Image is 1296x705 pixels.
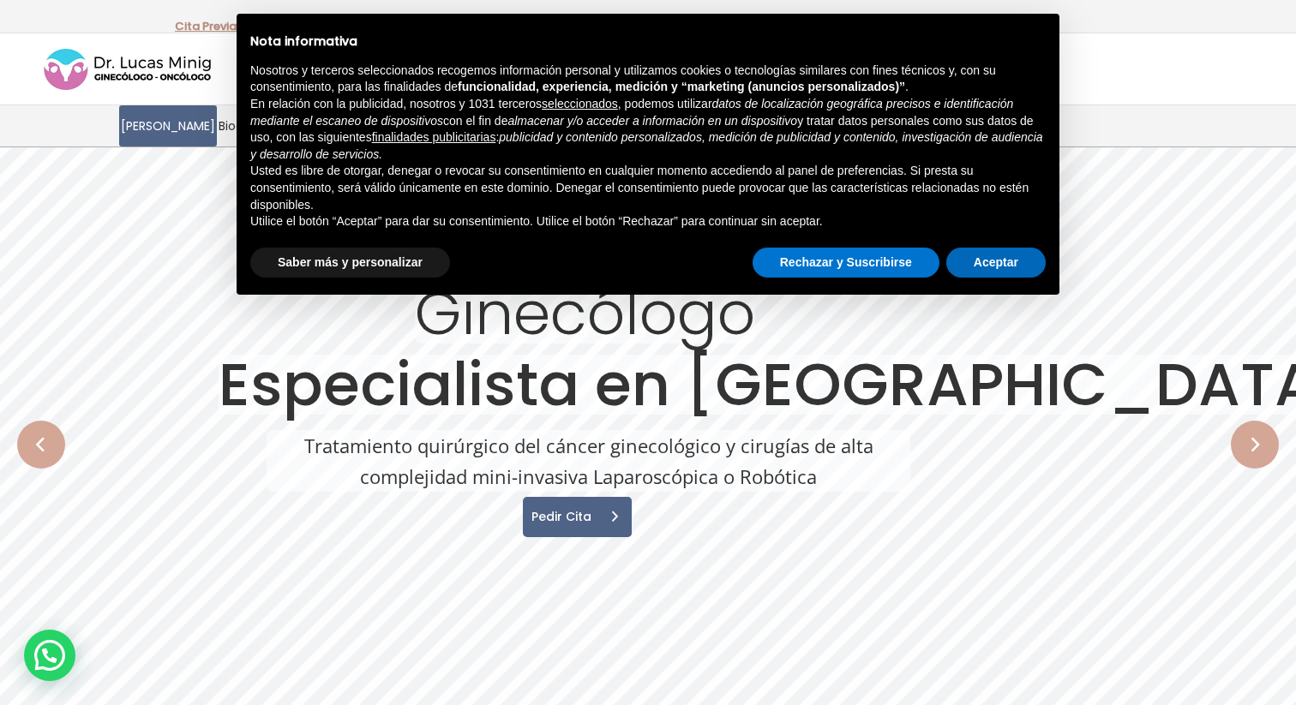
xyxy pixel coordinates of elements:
a: [PERSON_NAME] [119,105,217,146]
button: Aceptar [946,248,1046,278]
em: datos de localización geográfica precisos e identificación mediante el escaneo de dispositivos [250,97,1013,128]
a: Pedir Cita [523,497,632,537]
p: Nosotros y terceros seleccionados recogemos información personal y utilizamos cookies o tecnologí... [250,63,1046,96]
span: Pedir Cita [523,511,595,523]
button: finalidades publicitarias [372,129,496,146]
em: publicidad y contenido personalizados, medición de publicidad y contenido, investigación de audie... [250,130,1043,161]
p: En relación con la publicidad, nosotros y 1031 terceros , podemos utilizar con el fin de y tratar... [250,96,1046,163]
span: Biografía [219,117,272,136]
a: Biografía [217,105,273,146]
p: Utilice el botón “Aceptar” para dar su consentimiento. Utilice el botón “Rechazar” para continuar... [250,213,1046,230]
p: - [175,15,243,38]
a: Cita Previa [175,18,237,34]
button: Saber más y personalizar [250,248,450,278]
button: Rechazar y Suscribirse [753,248,939,278]
p: Usted es libre de otorgar, denegar o revocar su consentimiento en cualquier momento accediendo al... [250,163,1046,213]
strong: funcionalidad, experiencia, medición y “marketing (anuncios personalizados)” [458,80,905,93]
rs-layer: Ginecólogo [415,284,755,344]
em: almacenar y/o acceder a información en un dispositivo [507,114,797,128]
h2: Nota informativa [250,34,1046,49]
span: [PERSON_NAME] [121,117,215,136]
rs-layer: Tratamiento quirúrgico del cáncer ginecológico y cirugías de alta complejidad mini-invasiva Lapar... [267,430,910,492]
button: seleccionados [542,96,618,113]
